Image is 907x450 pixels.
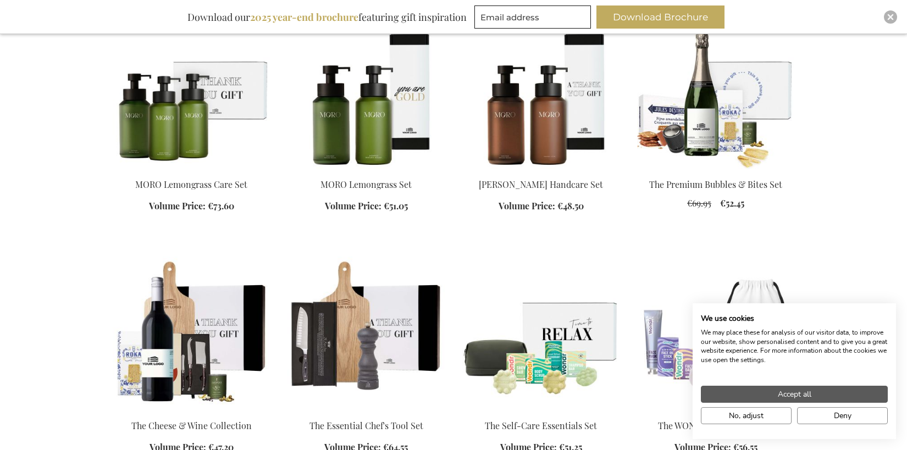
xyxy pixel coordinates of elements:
[462,165,620,175] a: MORO Rosemary Handcare Set
[384,200,408,212] span: €51.05
[701,386,888,403] button: Accept all cookies
[687,197,711,209] span: €69.95
[701,314,888,324] h2: We use cookies
[479,179,603,190] a: [PERSON_NAME] Handcare Set
[320,179,412,190] a: MORO Lemongrass Set
[287,15,445,169] img: MORO Lemongrass Set
[596,5,725,29] button: Download Brochure
[309,420,423,431] a: The Essential Chef's Tool Set
[557,200,584,212] span: €48.50
[834,410,851,421] span: Deny
[778,388,811,400] span: Accept all
[250,10,358,24] b: 2025 year-end brochure
[499,200,555,212] span: Volume Price:
[325,200,381,212] span: Volume Price:
[701,328,888,365] p: We may place these for analysis of our visitor data, to improve our website, show personalised co...
[325,200,408,213] a: Volume Price: €51.05
[113,165,270,175] a: MORO Lemongrass Care Set
[499,200,584,213] a: Volume Price: €48.50
[149,200,234,213] a: Volume Price: €73.60
[884,10,897,24] div: Close
[182,5,472,29] div: Download our featuring gift inspiration
[649,179,782,190] a: The Premium Bubbles & Bites Set
[637,15,794,169] img: The Premium Bubbles & Bites Set
[135,179,247,190] a: MORO Lemongrass Care Set
[131,420,252,431] a: The Cheese & Wine Collection
[149,200,206,212] span: Volume Price:
[113,257,270,410] img: The Cheese & Wine Collection
[637,406,794,416] a: The WONDR Facial Treat Box
[474,5,591,29] input: Email address
[287,257,445,410] img: The Essential Chef's Tool Set
[887,14,894,20] img: Close
[208,200,234,212] span: €73.60
[729,410,764,421] span: No, adjust
[287,406,445,416] a: The Essential Chef's Tool Set
[287,165,445,175] a: MORO Lemongrass Set
[701,407,792,424] button: Adjust cookie preferences
[462,406,620,416] a: The Self-Care Essentials Set
[637,257,794,410] img: The WONDR Facial Treat Box
[462,257,620,410] img: The Self-Care Essentials Set
[658,420,773,431] a: The WONDR Facial Treat Box
[637,165,794,175] a: The Premium Bubbles & Bites Set
[797,407,888,424] button: Deny all cookies
[485,420,597,431] a: The Self-Care Essentials Set
[113,15,270,169] img: MORO Lemongrass Care Set
[113,406,270,416] a: The Cheese & Wine Collection
[474,5,594,32] form: marketing offers and promotions
[720,197,744,209] span: €52.45
[462,15,620,169] img: MORO Rosemary Handcare Set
